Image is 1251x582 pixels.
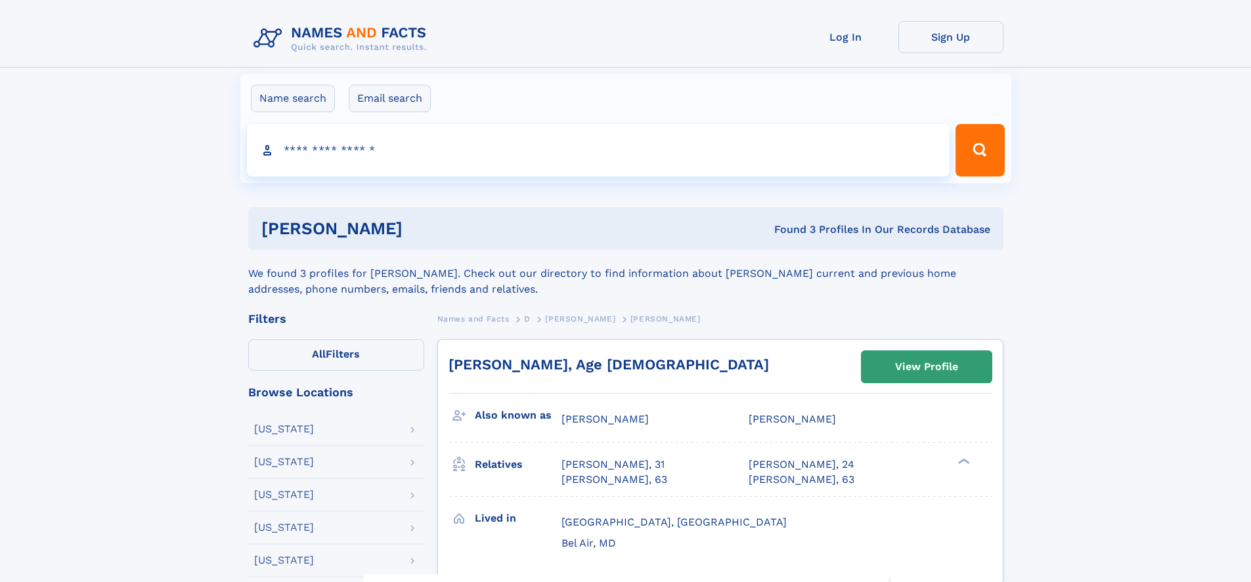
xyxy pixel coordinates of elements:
[588,222,990,237] div: Found 3 Profiles In Our Records Database
[437,310,510,327] a: Names and Facts
[251,85,335,112] label: Name search
[898,21,1003,53] a: Sign Up
[349,85,431,112] label: Email search
[248,386,424,398] div: Browse Locations
[895,352,958,382] div: View Profile
[248,313,424,325] div: Filters
[254,555,314,566] div: [US_STATE]
[793,21,898,53] a: Log In
[254,424,314,434] div: [US_STATE]
[630,314,701,323] span: [PERSON_NAME]
[254,489,314,500] div: [US_STATE]
[955,457,971,466] div: ❯
[248,21,437,56] img: Logo Names and Facts
[248,250,1003,297] div: We found 3 profiles for [PERSON_NAME]. Check out our directory to find information about [PERSON_...
[247,124,950,177] input: search input
[475,453,561,476] h3: Relatives
[862,351,992,383] a: View Profile
[561,537,616,549] span: Bel Air, MD
[261,220,588,237] h1: [PERSON_NAME]
[254,457,314,467] div: [US_STATE]
[248,339,424,371] label: Filters
[545,314,615,323] span: [PERSON_NAME]
[561,413,649,425] span: [PERSON_NAME]
[561,516,787,528] span: [GEOGRAPHIC_DATA], [GEOGRAPHIC_DATA]
[561,472,667,487] a: [PERSON_NAME], 63
[955,124,1004,177] button: Search Button
[749,413,836,425] span: [PERSON_NAME]
[312,348,326,360] span: All
[561,457,665,472] a: [PERSON_NAME], 31
[545,310,615,327] a: [PERSON_NAME]
[449,356,769,373] a: [PERSON_NAME], Age [DEMOGRAPHIC_DATA]
[749,472,854,487] a: [PERSON_NAME], 63
[524,310,531,327] a: D
[475,507,561,530] h3: Lived in
[475,404,561,426] h3: Also known as
[749,457,854,472] a: [PERSON_NAME], 24
[254,522,314,533] div: [US_STATE]
[524,314,531,323] span: D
